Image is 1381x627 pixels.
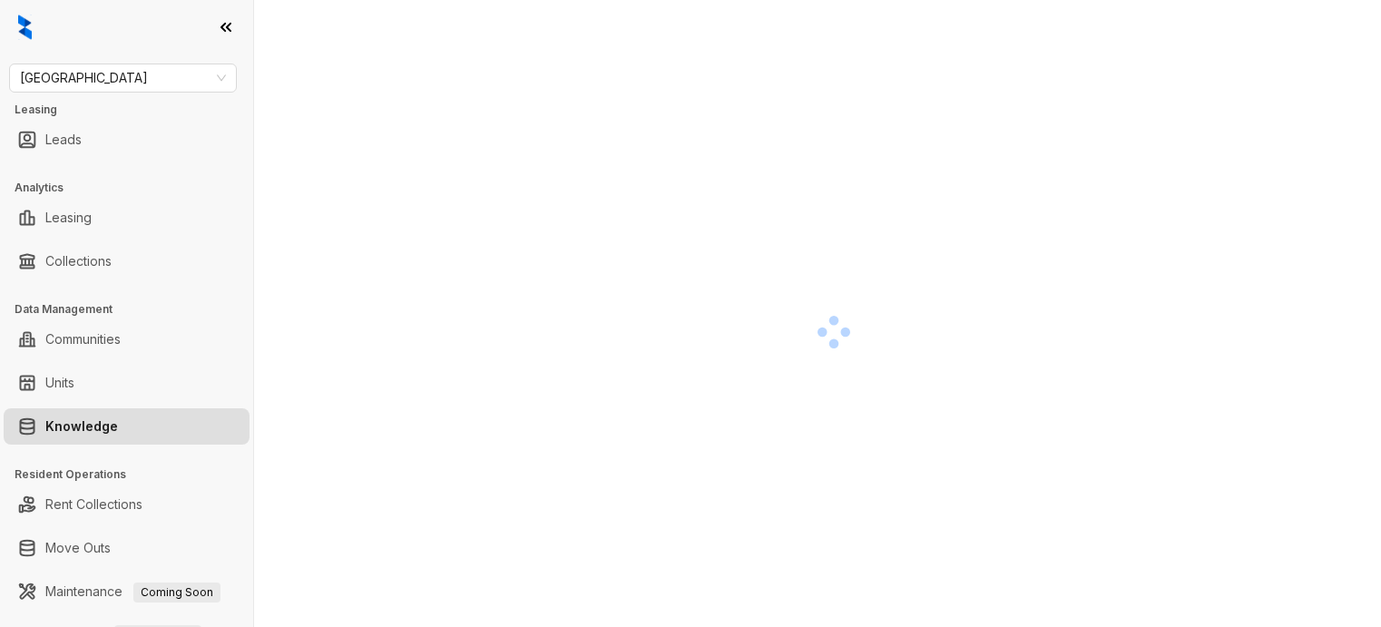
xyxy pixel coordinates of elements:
li: Move Outs [4,530,250,566]
h3: Data Management [15,301,253,318]
a: Leads [45,122,82,158]
a: Rent Collections [45,486,142,523]
li: Rent Collections [4,486,250,523]
li: Collections [4,243,250,279]
h3: Leasing [15,102,253,118]
h3: Analytics [15,180,253,196]
span: Coming Soon [133,583,220,603]
a: Units [45,365,74,401]
li: Communities [4,321,250,358]
li: Leads [4,122,250,158]
a: Collections [45,243,112,279]
a: Move Outs [45,530,111,566]
a: Communities [45,321,121,358]
h3: Resident Operations [15,466,253,483]
span: Fairfield [20,64,226,92]
img: logo [18,15,32,40]
a: Knowledge [45,408,118,445]
li: Units [4,365,250,401]
li: Leasing [4,200,250,236]
li: Maintenance [4,573,250,610]
li: Knowledge [4,408,250,445]
a: Leasing [45,200,92,236]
